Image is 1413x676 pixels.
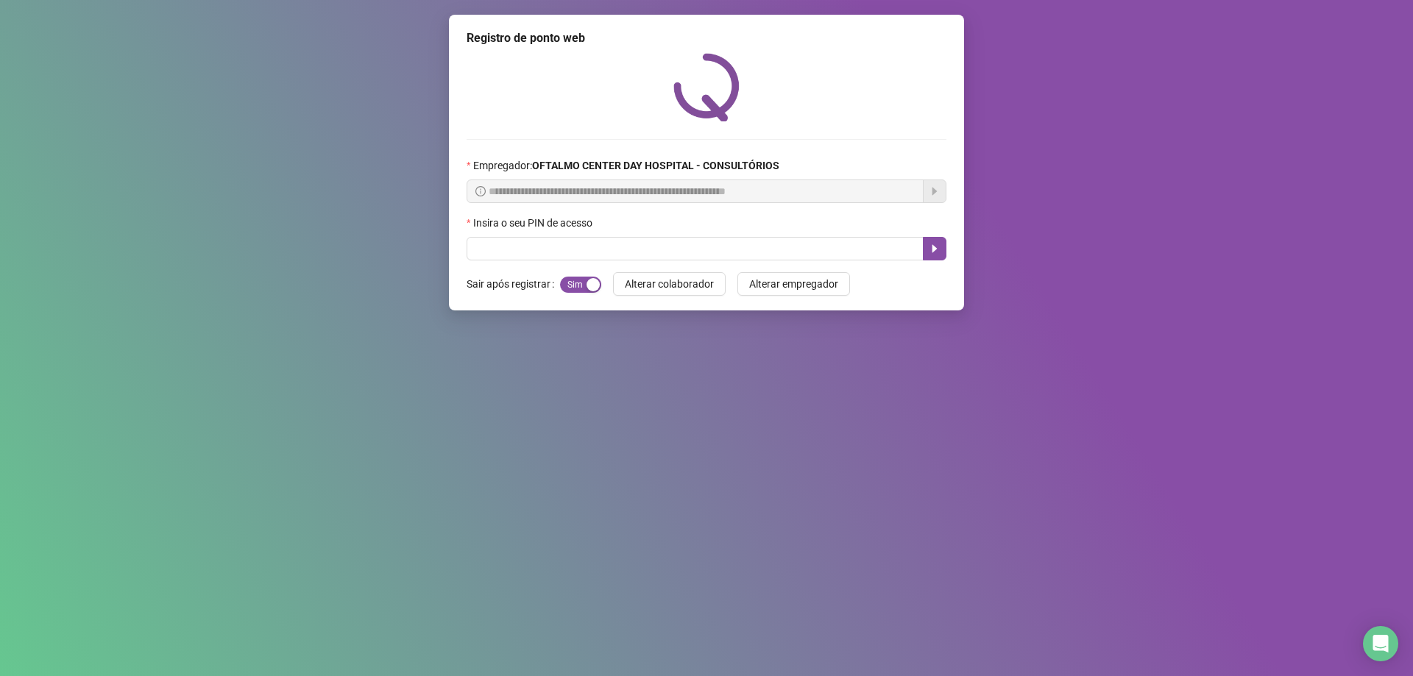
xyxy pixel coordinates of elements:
[467,215,602,231] label: Insira o seu PIN de acesso
[673,53,740,121] img: QRPoint
[532,160,779,171] strong: OFTALMO CENTER DAY HOSPITAL - CONSULTÓRIOS
[625,276,714,292] span: Alterar colaborador
[467,272,560,296] label: Sair após registrar
[929,243,941,255] span: caret-right
[1363,626,1398,661] div: Open Intercom Messenger
[749,276,838,292] span: Alterar empregador
[473,157,779,174] span: Empregador :
[467,29,946,47] div: Registro de ponto web
[613,272,726,296] button: Alterar colaborador
[737,272,850,296] button: Alterar empregador
[475,186,486,196] span: info-circle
